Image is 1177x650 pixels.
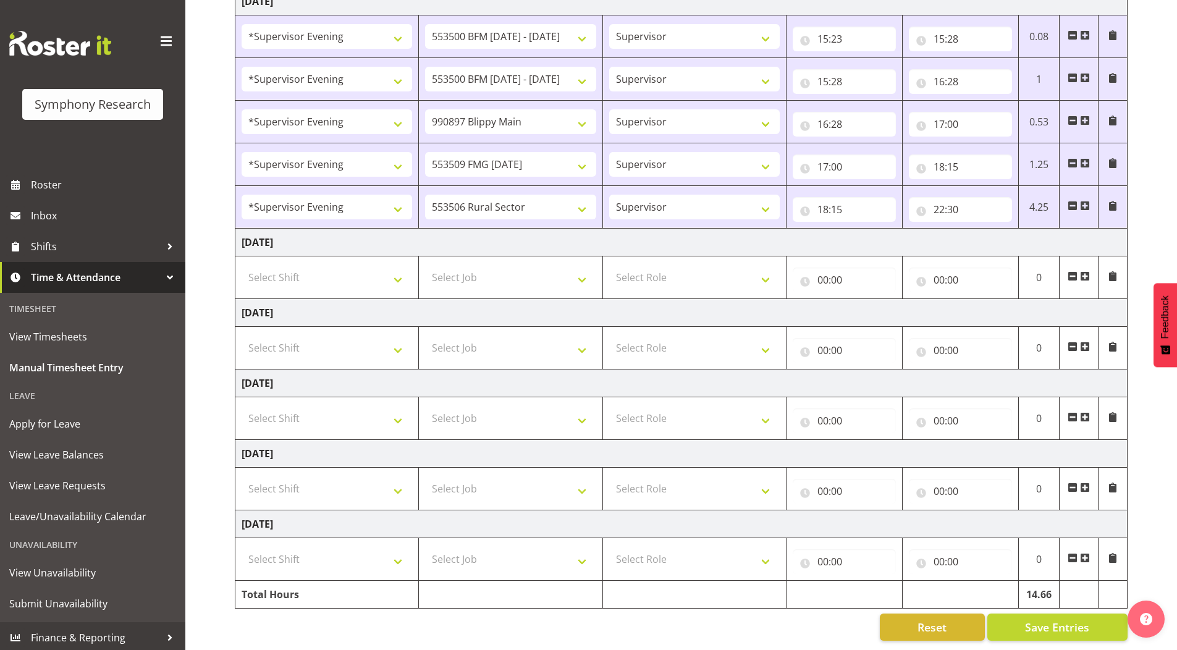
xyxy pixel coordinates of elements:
input: Click to select... [793,197,896,222]
td: 0.53 [1018,101,1060,143]
a: Manual Timesheet Entry [3,352,182,383]
input: Click to select... [909,154,1012,179]
td: [DATE] [235,510,1128,538]
input: Click to select... [909,479,1012,504]
td: 0 [1018,538,1060,581]
input: Click to select... [909,268,1012,292]
span: Inbox [31,206,179,225]
span: Shifts [31,237,161,256]
td: 0 [1018,256,1060,299]
img: help-xxl-2.png [1140,613,1152,625]
input: Click to select... [909,69,1012,94]
span: Manual Timesheet Entry [9,358,176,377]
input: Click to select... [793,27,896,51]
input: Click to select... [909,408,1012,433]
td: 0 [1018,327,1060,369]
input: Click to select... [793,338,896,363]
div: Unavailability [3,532,182,557]
input: Click to select... [909,112,1012,137]
span: Time & Attendance [31,268,161,287]
td: 1.25 [1018,143,1060,186]
td: 4.25 [1018,186,1060,229]
div: Leave [3,383,182,408]
span: Roster [31,175,179,194]
div: Symphony Research [35,95,151,114]
a: Submit Unavailability [3,588,182,619]
img: Rosterit website logo [9,31,111,56]
span: Leave/Unavailability Calendar [9,507,176,526]
td: 0 [1018,468,1060,510]
span: View Timesheets [9,327,176,346]
input: Click to select... [793,479,896,504]
td: 14.66 [1018,581,1060,609]
span: View Leave Requests [9,476,176,495]
span: Feedback [1160,295,1171,339]
td: 0.08 [1018,15,1060,58]
a: Leave/Unavailability Calendar [3,501,182,532]
span: Apply for Leave [9,415,176,433]
input: Click to select... [793,549,896,574]
a: View Unavailability [3,557,182,588]
span: Reset [918,619,947,635]
td: [DATE] [235,369,1128,397]
button: Feedback - Show survey [1154,283,1177,367]
td: [DATE] [235,440,1128,468]
span: Submit Unavailability [9,594,176,613]
input: Click to select... [909,197,1012,222]
input: Click to select... [793,268,896,292]
input: Click to select... [909,27,1012,51]
td: 1 [1018,58,1060,101]
div: Timesheet [3,296,182,321]
td: Total Hours [235,581,419,609]
a: View Leave Requests [3,470,182,501]
button: Reset [880,614,985,641]
input: Click to select... [793,69,896,94]
button: Save Entries [987,614,1128,641]
input: Click to select... [793,112,896,137]
span: Finance & Reporting [31,628,161,647]
input: Click to select... [909,338,1012,363]
span: View Leave Balances [9,445,176,464]
input: Click to select... [793,408,896,433]
input: Click to select... [793,154,896,179]
a: View Timesheets [3,321,182,352]
td: 0 [1018,397,1060,440]
input: Click to select... [909,549,1012,574]
td: [DATE] [235,229,1128,256]
a: Apply for Leave [3,408,182,439]
a: View Leave Balances [3,439,182,470]
span: Save Entries [1025,619,1089,635]
span: View Unavailability [9,563,176,582]
td: [DATE] [235,299,1128,327]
